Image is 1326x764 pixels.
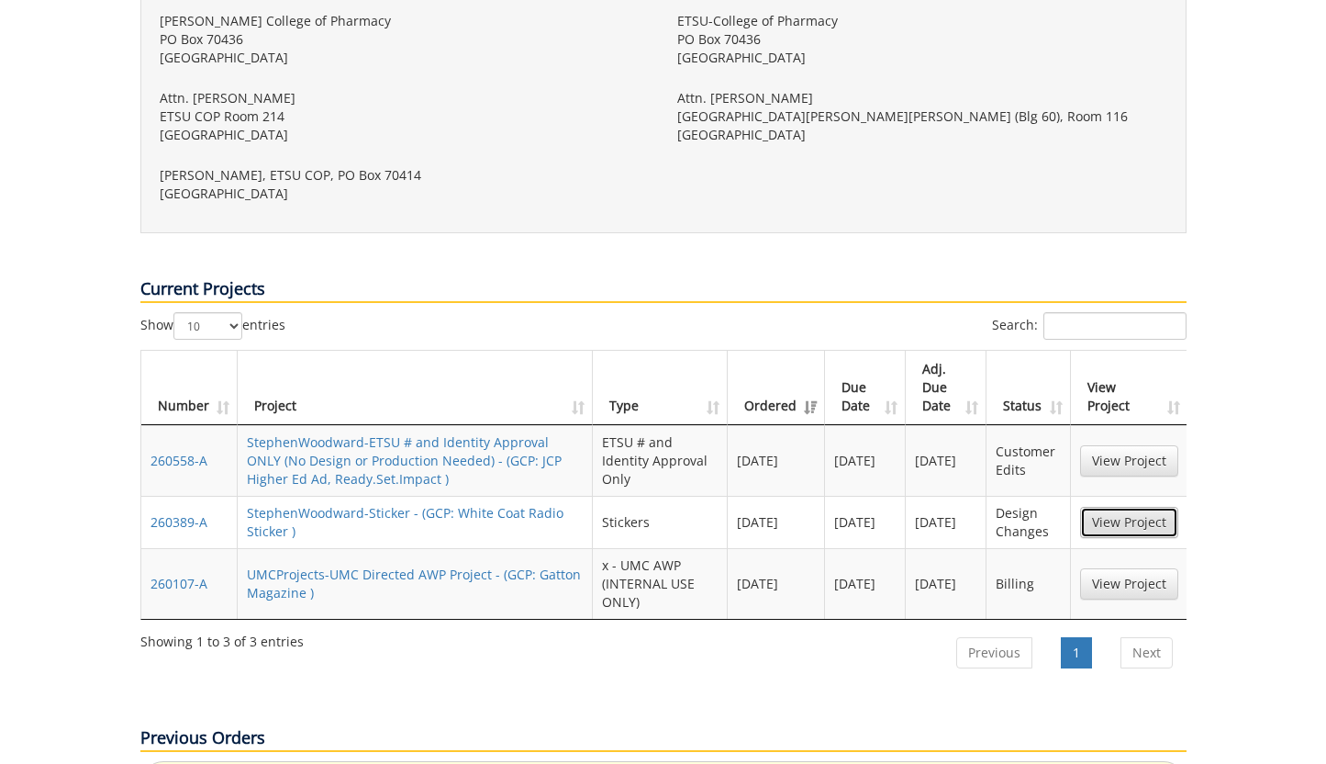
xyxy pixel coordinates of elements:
[728,351,825,425] th: Ordered: activate to sort column ascending
[141,351,238,425] th: Number: activate to sort column ascending
[825,425,906,496] td: [DATE]
[728,425,825,496] td: [DATE]
[906,425,986,496] td: [DATE]
[1061,637,1092,668] a: 1
[677,12,1167,30] p: ETSU-College of Pharmacy
[140,625,304,651] div: Showing 1 to 3 of 3 entries
[992,312,1187,340] label: Search:
[677,30,1167,49] p: PO Box 70436
[825,548,906,619] td: [DATE]
[677,107,1167,126] p: [GEOGRAPHIC_DATA][PERSON_NAME][PERSON_NAME] (Blg 60), Room 116
[1080,568,1178,600] a: View Project
[1043,312,1187,340] input: Search:
[677,89,1167,107] p: Attn. [PERSON_NAME]
[173,312,242,340] select: Showentries
[160,107,650,126] p: ETSU COP Room 214
[150,452,207,469] a: 260558-A
[1080,507,1178,538] a: View Project
[986,496,1070,548] td: Design Changes
[160,30,650,49] p: PO Box 70436
[160,49,650,67] p: [GEOGRAPHIC_DATA]
[956,637,1032,668] a: Previous
[238,351,593,425] th: Project: activate to sort column ascending
[677,49,1167,67] p: [GEOGRAPHIC_DATA]
[140,726,1187,752] p: Previous Orders
[986,548,1070,619] td: Billing
[160,126,650,144] p: [GEOGRAPHIC_DATA]
[1120,637,1173,668] a: Next
[677,126,1167,144] p: [GEOGRAPHIC_DATA]
[593,425,728,496] td: ETSU # and Identity Approval Only
[1071,351,1187,425] th: View Project: activate to sort column ascending
[160,185,650,203] p: [GEOGRAPHIC_DATA]
[825,351,906,425] th: Due Date: activate to sort column ascending
[906,548,986,619] td: [DATE]
[593,351,728,425] th: Type: activate to sort column ascending
[247,566,581,601] a: UMCProjects-UMC Directed AWP Project - (GCP: Gatton Magazine )
[728,496,825,548] td: [DATE]
[140,277,1187,303] p: Current Projects
[906,496,986,548] td: [DATE]
[825,496,906,548] td: [DATE]
[160,12,650,30] p: [PERSON_NAME] College of Pharmacy
[906,351,986,425] th: Adj. Due Date: activate to sort column ascending
[593,496,728,548] td: Stickers
[150,575,207,592] a: 260107-A
[986,425,1070,496] td: Customer Edits
[150,513,207,531] a: 260389-A
[728,548,825,619] td: [DATE]
[593,548,728,619] td: x - UMC AWP (INTERNAL USE ONLY)
[160,89,650,107] p: Attn. [PERSON_NAME]
[986,351,1070,425] th: Status: activate to sort column ascending
[140,312,285,340] label: Show entries
[1080,445,1178,477] a: View Project
[247,433,562,488] a: StephenWoodward-ETSU # and Identity Approval ONLY (No Design or Production Needed) - (GCP: JCP Hi...
[160,166,650,185] p: [PERSON_NAME], ETSU COP, PO Box 70414
[247,504,563,540] a: StephenWoodward-Sticker - (GCP: White Coat Radio Sticker )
